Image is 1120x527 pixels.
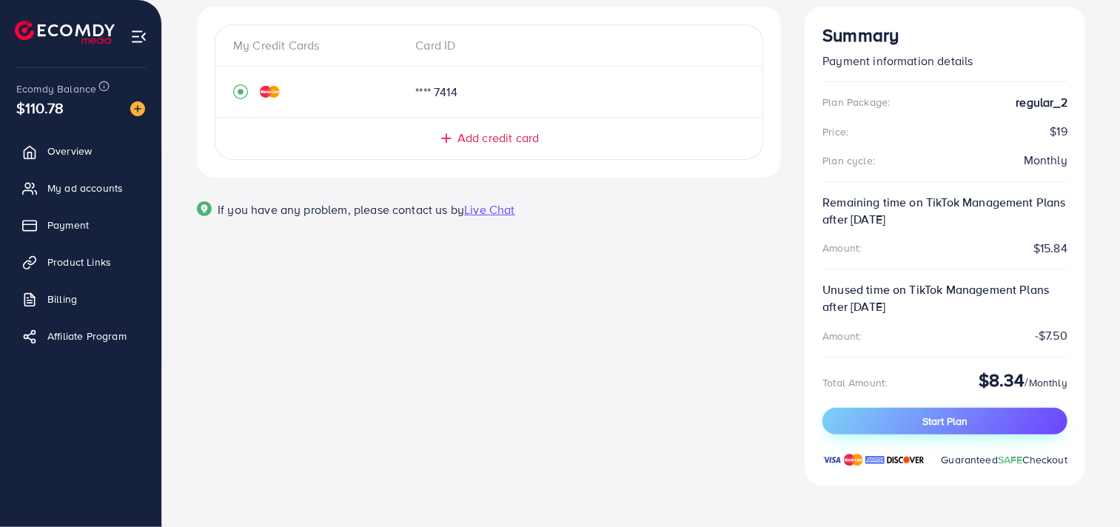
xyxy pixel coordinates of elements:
[47,218,89,232] span: Payment
[822,375,887,390] div: Total Amount:
[822,95,890,110] div: Plan Package:
[47,181,123,195] span: My ad accounts
[11,210,150,240] a: Payment
[822,241,861,255] div: Amount:
[457,130,539,147] span: Add credit card
[887,452,925,467] img: brand
[822,24,1067,46] h3: Summary
[979,369,1025,391] h3: $8.34
[11,321,150,351] a: Affiliate Program
[11,173,150,203] a: My ad accounts
[11,136,150,166] a: Overview
[47,292,77,306] span: Billing
[1057,460,1109,516] iframe: Chat
[16,81,96,96] span: Ecomdy Balance
[979,369,1067,397] div: /
[941,452,1067,467] span: Guaranteed Checkout
[464,201,514,218] span: Live Chat
[822,124,848,139] div: Price:
[130,28,147,45] img: menu
[1029,375,1067,390] span: Monthly
[922,414,968,429] span: Start Plan
[1033,240,1067,257] div: $15.84
[822,329,861,343] div: Amount:
[822,52,1067,70] p: Payment information details
[822,194,1067,228] div: Remaining time on TikTok Management Plans after [DATE]
[1024,152,1067,169] div: Monthly
[47,329,127,343] span: Affiliate Program
[233,84,248,99] svg: record circle
[47,144,92,158] span: Overview
[822,408,1067,434] button: Start Plan
[844,452,863,467] img: brand
[233,37,403,54] div: My Credit Cards
[11,284,150,314] a: Billing
[1016,94,1067,111] strong: regular_2
[197,201,212,216] img: Popup guide
[11,247,150,277] a: Product Links
[822,153,875,168] div: Plan cycle:
[260,86,280,98] img: credit
[15,21,115,44] img: logo
[822,452,842,467] img: brand
[218,201,464,218] span: If you have any problem, please contact us by
[822,123,1067,140] div: $19
[403,37,574,54] div: Card ID
[865,452,885,467] img: brand
[998,452,1023,467] span: SAFE
[47,255,111,269] span: Product Links
[16,97,64,118] span: $110.78
[130,101,145,116] img: image
[1035,327,1067,344] div: -$7.50
[822,281,1067,315] div: Unused time on TikTok Management Plans after [DATE]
